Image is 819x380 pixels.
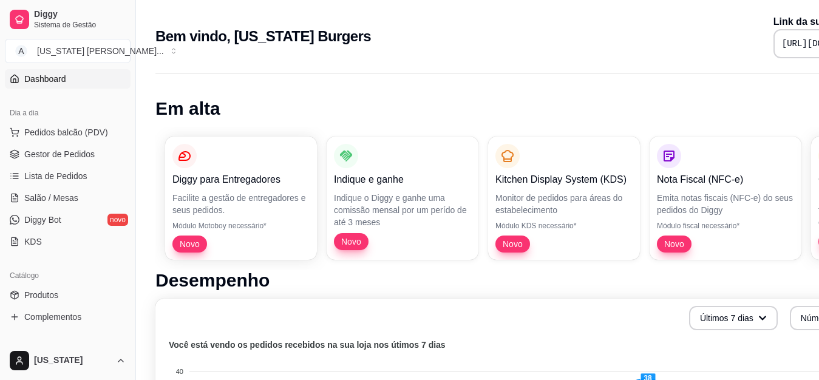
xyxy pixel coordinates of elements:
a: Salão / Mesas [5,188,131,208]
span: Diggy [34,9,126,20]
span: KDS [24,236,42,248]
button: Kitchen Display System (KDS)Monitor de pedidos para áreas do estabelecimentoMódulo KDS necessário... [488,137,640,260]
p: Indique e ganhe [334,172,471,187]
p: Kitchen Display System (KDS) [495,172,633,187]
span: [US_STATE] [34,355,111,366]
span: Novo [336,236,366,248]
div: [US_STATE] [PERSON_NAME] ... [37,45,164,57]
tspan: 40 [176,368,183,375]
p: Emita notas fiscais (NFC-e) do seus pedidos do Diggy [657,192,794,216]
p: Módulo Motoboy necessário* [172,221,310,231]
button: [US_STATE] [5,346,131,375]
p: Indique o Diggy e ganhe uma comissão mensal por um perído de até 3 meses [334,192,471,228]
span: Gestor de Pedidos [24,148,95,160]
p: Módulo fiscal necessário* [657,221,794,231]
span: Salão / Mesas [24,192,78,204]
p: Nota Fiscal (NFC-e) [657,172,794,187]
div: Dia a dia [5,103,131,123]
h2: Bem vindo, [US_STATE] Burgers [155,27,371,46]
p: Facilite a gestão de entregadores e seus pedidos. [172,192,310,216]
button: Últimos 7 dias [689,306,778,330]
span: Novo [498,238,528,250]
text: Você está vendo os pedidos recebidos na sua loja nos útimos 7 dias [169,340,446,350]
button: Indique e ganheIndique o Diggy e ganhe uma comissão mensal por um perído de até 3 mesesNovo [327,137,478,260]
span: Sistema de Gestão [34,20,126,30]
span: Diggy Bot [24,214,61,226]
p: Monitor de pedidos para áreas do estabelecimento [495,192,633,216]
p: Módulo KDS necessário* [495,221,633,231]
a: Diggy Botnovo [5,210,131,229]
button: Diggy para EntregadoresFacilite a gestão de entregadores e seus pedidos.Módulo Motoboy necessário... [165,137,317,260]
button: Pedidos balcão (PDV) [5,123,131,142]
span: Lista de Pedidos [24,170,87,182]
a: DiggySistema de Gestão [5,5,131,34]
a: KDS [5,232,131,251]
a: Produtos [5,285,131,305]
span: Dashboard [24,73,66,85]
span: Novo [659,238,689,250]
span: Produtos [24,289,58,301]
span: Complementos [24,311,81,323]
p: Diggy para Entregadores [172,172,310,187]
button: Select a team [5,39,131,63]
a: Lista de Pedidos [5,166,131,186]
div: Catálogo [5,266,131,285]
a: Dashboard [5,69,131,89]
span: Novo [175,238,205,250]
span: A [15,45,27,57]
span: Pedidos balcão (PDV) [24,126,108,138]
button: Nota Fiscal (NFC-e)Emita notas fiscais (NFC-e) do seus pedidos do DiggyMódulo fiscal necessário*Novo [650,137,801,260]
a: Gestor de Pedidos [5,144,131,164]
a: Complementos [5,307,131,327]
